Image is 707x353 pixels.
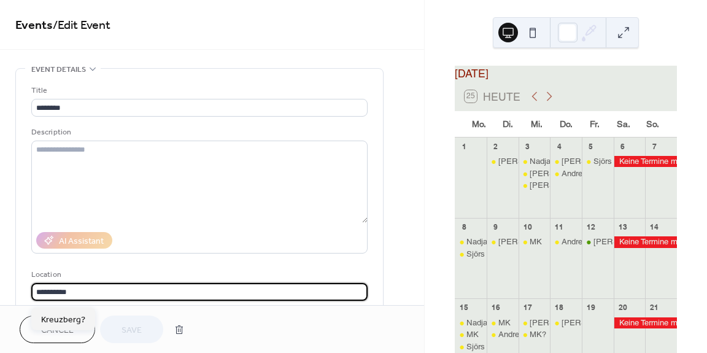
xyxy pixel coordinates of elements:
div: Nadja [530,156,551,167]
div: Nadja [466,236,487,247]
div: MK? [530,329,546,340]
div: 19 [585,303,596,313]
div: Do. [552,112,581,137]
div: Sa. [609,112,638,137]
div: Florian [519,168,551,179]
div: Nadja [455,317,487,328]
div: [PERSON_NAME] [562,317,630,328]
div: Elke [550,317,582,328]
div: Di. [493,112,522,137]
div: Title [31,84,365,97]
div: MK [455,329,487,340]
div: 15 [459,303,469,313]
div: Nadja [455,236,487,247]
div: Nadja [466,317,487,328]
div: Steffen [519,180,551,191]
div: Michael [550,156,582,167]
div: Sjörs [466,341,485,352]
div: [PERSON_NAME]? [530,317,602,328]
div: Andre&Katja [562,236,606,247]
div: 4 [554,141,565,152]
div: Andre&Katja [498,329,543,340]
div: 12 [585,222,596,233]
div: MK [498,317,511,328]
div: Nadja [519,156,551,167]
div: 11 [554,222,565,233]
div: Elke [487,156,519,167]
div: [PERSON_NAME] [498,156,566,167]
div: Andre&Katja [562,168,606,179]
div: Mi. [522,112,551,137]
div: So. [638,112,667,137]
div: MK [519,236,551,247]
div: Keine Termine möglich [614,156,677,167]
span: Cancel [41,324,74,337]
div: Sebastian [582,236,614,247]
div: 10 [522,222,533,233]
div: [PERSON_NAME] [593,236,662,247]
div: 6 [617,141,628,152]
div: Andre&Katja [550,236,582,247]
div: 2 [490,141,501,152]
div: Location [31,268,365,281]
a: Events [15,14,53,37]
div: 13 [617,222,628,233]
div: MK [466,329,479,340]
div: [PERSON_NAME] [498,236,566,247]
div: [PERSON_NAME] [530,180,598,191]
div: 9 [490,222,501,233]
div: Florian? [519,317,551,328]
div: Sjörs [593,156,612,167]
div: MK [487,317,519,328]
div: MK? [519,329,551,340]
button: Cancel [20,316,95,343]
div: Andre&Katja [550,168,582,179]
div: Andre&Katja [487,329,519,340]
span: Event details [31,63,86,76]
div: Keine Termine möglich [614,236,677,247]
div: 18 [554,303,565,313]
div: Sjörs [466,249,485,260]
div: Sjörs [455,341,487,352]
div: [PERSON_NAME] [562,156,630,167]
div: 20 [617,303,628,313]
div: [DATE] [455,66,677,82]
div: Keine Termine möglich [614,317,677,328]
div: 17 [522,303,533,313]
span: Kreuzberg? [41,314,85,327]
div: Description [31,126,365,139]
div: Mo. [465,112,493,137]
div: 14 [649,222,660,233]
div: Michael [487,236,519,247]
div: Sjörs [455,249,487,260]
div: 3 [522,141,533,152]
span: / Edit Event [53,14,110,37]
div: Sjörs [582,156,614,167]
div: Fr. [581,112,609,137]
div: 5 [585,141,596,152]
div: 21 [649,303,660,313]
div: 1 [459,141,469,152]
div: [PERSON_NAME] [530,168,598,179]
div: MK [530,236,542,247]
div: 7 [649,141,660,152]
div: 16 [490,303,501,313]
div: 8 [459,222,469,233]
